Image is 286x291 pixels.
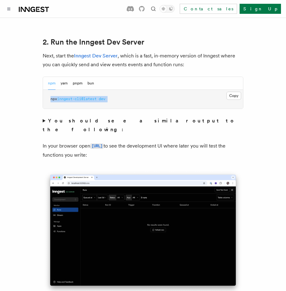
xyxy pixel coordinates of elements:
[43,116,243,134] summary: You should see a similar output to the following:
[48,77,56,90] button: npm
[87,77,94,90] button: bun
[43,38,144,46] a: 2. Run the Inngest Dev Server
[180,4,237,14] a: Contact sales
[73,77,82,90] button: pnpm
[160,5,175,13] button: Toggle dark mode
[226,92,241,100] button: Copy
[61,77,68,90] button: yarn
[150,5,157,13] button: Find something...
[99,97,105,101] span: dev
[50,97,57,101] span: npx
[43,142,243,159] p: In your browser open to see the development UI where later you will test the functions you write:
[43,118,236,132] strong: You should see a similar output to the following:
[57,97,97,101] span: inngest-cli@latest
[5,5,13,13] button: Toggle navigation
[74,53,118,59] a: Inngest Dev Server
[90,143,103,149] a: [URL]
[43,51,243,69] p: Next, start the , which is a fast, in-memory version of Inngest where you can quickly send and vi...
[240,4,281,14] a: Sign Up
